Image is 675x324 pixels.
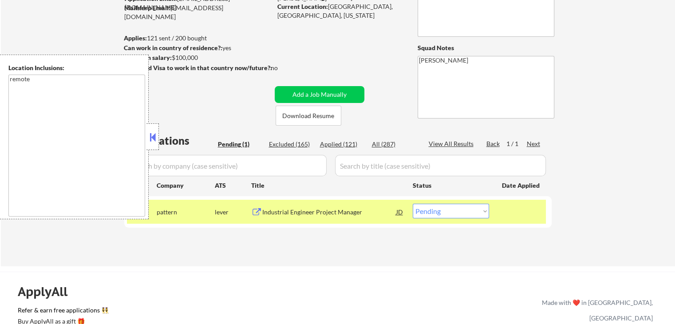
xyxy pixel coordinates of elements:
div: pattern [157,208,215,217]
div: Company [157,181,215,190]
div: [GEOGRAPHIC_DATA], [GEOGRAPHIC_DATA], [US_STATE] [277,2,403,20]
strong: Current Location: [277,3,328,10]
div: Applied (121) [320,140,364,149]
div: yes [124,43,269,52]
div: Status [413,177,489,193]
div: lever [215,208,251,217]
div: Back [486,139,501,148]
div: no [271,63,296,72]
div: Location Inclusions: [8,63,145,72]
strong: Mailslurp Email: [124,4,170,12]
div: Applications [127,135,215,146]
input: Search by company (case sensitive) [127,155,327,176]
strong: Will need Visa to work in that country now/future?: [124,64,272,71]
a: Refer & earn free applications 👯‍♀️ [18,307,356,316]
div: 121 sent / 200 bought [124,34,272,43]
div: Date Applied [502,181,541,190]
strong: Can work in country of residence?: [124,44,222,51]
button: Download Resume [276,106,341,126]
input: Search by title (case sensitive) [335,155,546,176]
div: Pending (1) [218,140,262,149]
div: Industrial Engineer Project Manager [262,208,396,217]
div: [EMAIL_ADDRESS][DOMAIN_NAME] [124,4,272,21]
div: Squad Notes [418,43,554,52]
div: ApplyAll [18,284,78,299]
div: ATS [215,181,251,190]
strong: Minimum salary: [124,54,172,61]
strong: Applies: [124,34,147,42]
div: Next [527,139,541,148]
div: Excluded (165) [269,140,313,149]
div: View All Results [429,139,476,148]
div: All (287) [372,140,416,149]
div: $100,000 [124,53,272,62]
button: Add a Job Manually [275,86,364,103]
div: JD [395,204,404,220]
div: Title [251,181,404,190]
div: 1 / 1 [506,139,527,148]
